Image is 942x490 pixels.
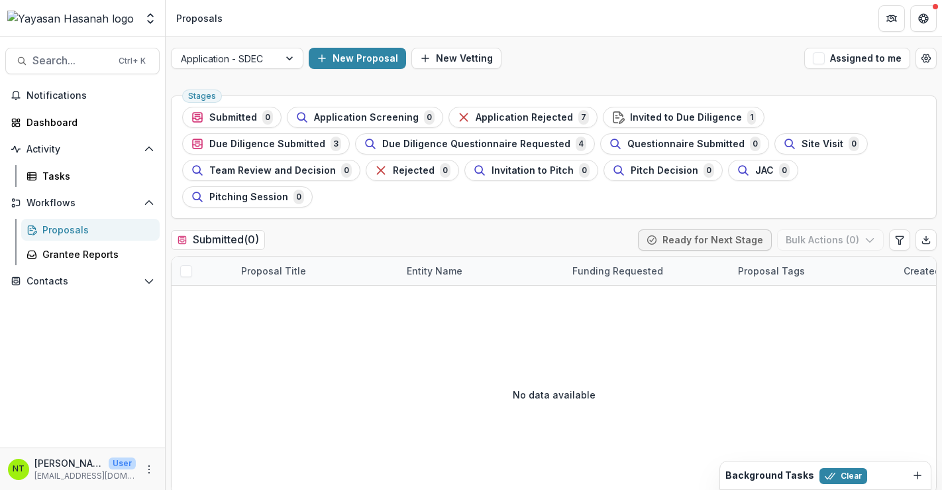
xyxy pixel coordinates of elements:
button: Application Rejected7 [448,107,598,128]
img: Yayasan Hasanah logo [7,11,134,27]
button: JAC0 [728,160,798,181]
button: Bulk Actions (0) [777,229,884,251]
span: 1 [747,110,756,125]
button: Rejected0 [366,160,459,181]
span: 0 [262,110,273,125]
span: Pitch Decision [631,165,698,176]
div: Proposals [176,11,223,25]
div: Entity Name [399,257,564,285]
button: New Proposal [309,48,406,69]
span: Due Diligence Questionnaire Requested [382,139,570,150]
button: Get Help [910,5,937,32]
h2: Submitted ( 0 ) [171,230,265,249]
button: Open table manager [916,48,937,69]
a: Proposals [21,219,160,241]
span: 0 [341,163,352,178]
span: Activity [26,144,138,155]
span: 0 [293,190,304,204]
button: Notifications [5,85,160,106]
span: 0 [779,163,790,178]
p: User [109,458,136,469]
span: 4 [576,137,586,151]
span: 0 [704,163,714,178]
span: Team Review and Decision [209,165,336,176]
div: Ctrl + K [116,54,148,68]
span: Notifications [26,90,154,101]
a: Tasks [21,165,160,187]
span: Invitation to Pitch [492,165,574,176]
span: Application Rejected [476,112,573,123]
button: Questionnaire Submitted0 [600,133,769,154]
span: JAC [755,165,774,176]
div: Proposal Title [233,257,399,285]
span: Search... [32,54,111,67]
span: 0 [440,163,450,178]
button: Due Diligence Questionnaire Requested4 [355,133,595,154]
div: Funding Requested [564,257,730,285]
span: Submitted [209,112,257,123]
button: Invited to Due Diligence1 [603,107,764,128]
div: Proposal Tags [730,257,896,285]
button: Open Contacts [5,271,160,292]
button: Site Visit0 [774,133,868,154]
div: Entity Name [399,264,470,278]
button: Ready for Next Stage [638,229,772,251]
button: Open Workflows [5,192,160,214]
button: Assigned to me [804,48,910,69]
button: Dismiss [910,467,925,483]
span: Workflows [26,198,138,209]
div: Dashboard [26,115,149,129]
p: [PERSON_NAME] [34,456,103,470]
button: Pitch Decision0 [603,160,723,181]
div: Proposal Tags [730,264,813,278]
h2: Background Tasks [725,470,814,481]
button: Open Activity [5,139,160,160]
button: More [141,461,157,477]
p: No data available [513,388,596,402]
button: New Vetting [411,48,501,69]
span: Contacts [26,276,138,287]
span: 0 [849,137,859,151]
button: Search... [5,48,160,74]
span: Pitching Session [209,192,288,203]
button: Open entity switcher [141,5,160,32]
button: Edit table settings [889,229,910,251]
div: Nur Atiqah binti Adul Taib [13,465,25,473]
button: Invitation to Pitch0 [464,160,598,181]
span: Site Visit [802,139,843,150]
button: Application Screening0 [287,107,443,128]
button: Due Diligence Submitted3 [182,133,350,154]
span: Rejected [393,165,435,176]
span: Due Diligence Submitted [209,139,325,150]
div: Proposal Title [233,264,314,278]
button: Clear [819,468,867,484]
div: Funding Requested [564,264,671,278]
span: 0 [424,110,435,125]
p: [EMAIL_ADDRESS][DOMAIN_NAME] [34,470,136,482]
span: 7 [578,110,589,125]
button: Submitted0 [182,107,282,128]
div: Tasks [42,169,149,183]
button: Export table data [916,229,937,251]
span: Invited to Due Diligence [630,112,742,123]
a: Dashboard [5,111,160,133]
div: Grantee Reports [42,247,149,261]
button: Partners [878,5,905,32]
div: Proposals [42,223,149,237]
nav: breadcrumb [171,9,228,28]
span: 0 [579,163,590,178]
a: Grantee Reports [21,243,160,265]
span: Questionnaire Submitted [627,139,745,150]
span: Stages [188,92,216,101]
button: Team Review and Decision0 [182,160,360,181]
span: 3 [331,137,341,151]
button: Pitching Session0 [182,186,313,208]
span: 0 [750,137,760,151]
span: Application Screening [314,112,419,123]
